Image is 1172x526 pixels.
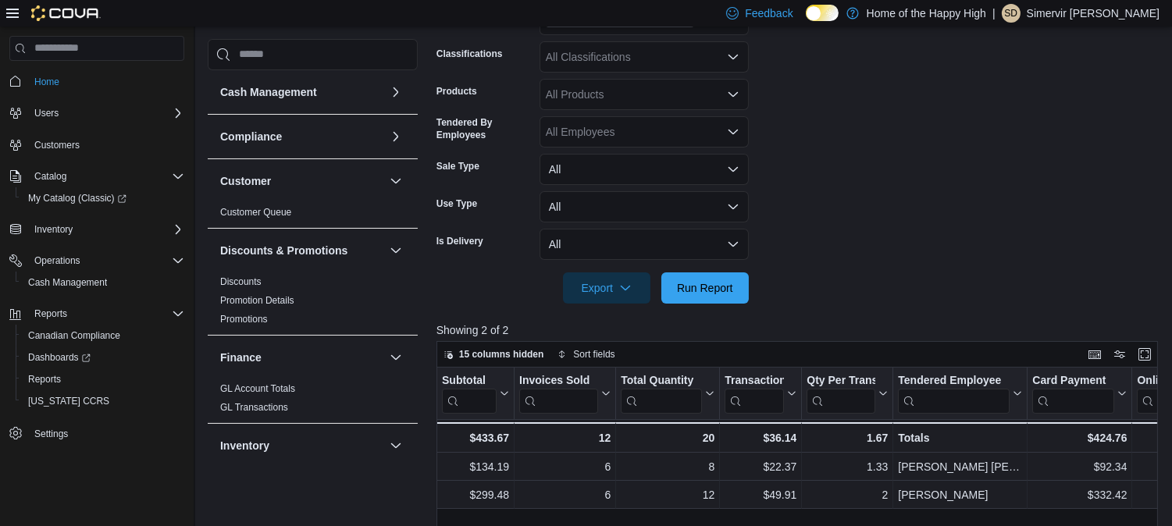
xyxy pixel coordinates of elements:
span: Cash Management [28,276,107,289]
span: Dashboards [22,348,184,367]
div: 2 [807,485,888,504]
a: GL Account Totals [220,383,295,394]
span: Discounts [220,275,262,288]
h3: Cash Management [220,84,317,100]
button: Inventory [387,436,405,455]
div: Invoices Sold [519,373,598,388]
div: Totals [898,428,1022,447]
div: 12 [519,428,611,447]
div: Simervir Dhillon [1002,4,1021,23]
button: Customers [3,133,191,156]
div: $424.76 [1032,428,1127,447]
div: Transaction Average [725,373,784,388]
div: Invoices Sold [519,373,598,413]
span: 15 columns hidden [459,348,544,361]
div: 1.33 [807,457,888,476]
button: Users [3,102,191,124]
span: Customers [28,135,184,155]
h3: Customer [220,173,271,189]
label: Tendered By Employees [436,116,533,141]
span: Promotion Details [220,294,294,307]
button: Open list of options [727,88,739,101]
a: Promotion Details [220,295,294,306]
button: Canadian Compliance [16,325,191,347]
button: Home [3,70,191,93]
a: Customers [28,136,86,155]
button: Reports [3,303,191,325]
a: Canadian Compliance [22,326,126,345]
button: Customer [387,172,405,190]
span: Reports [34,307,67,320]
div: Qty Per Transaction [807,373,875,413]
div: $49.91 [725,485,796,504]
button: Qty Per Transaction [807,373,888,413]
button: Inventory [220,438,383,453]
span: Canadian Compliance [28,329,120,342]
div: Tendered Employee [898,373,1010,388]
span: Inventory [28,220,184,239]
button: Subtotal [442,373,509,413]
span: Canadian Compliance [22,326,184,345]
span: Settings [28,423,184,442]
span: Reports [28,304,184,323]
div: $22.37 [725,457,796,476]
span: Feedback [745,5,793,21]
button: Discounts & Promotions [220,243,383,258]
span: Reports [28,373,61,386]
span: [US_STATE] CCRS [28,395,109,407]
a: My Catalog (Classic) [22,189,133,208]
span: GL Transactions [220,401,288,414]
button: Open list of options [727,51,739,63]
button: Discounts & Promotions [387,241,405,260]
div: 12 [621,485,714,504]
button: Keyboard shortcuts [1085,345,1104,364]
button: Sort fields [551,345,621,364]
div: $92.34 [1032,457,1127,476]
div: 6 [519,457,611,476]
a: Dashboards [22,348,97,367]
a: Discounts [220,276,262,287]
a: Settings [28,425,74,443]
span: Settings [34,428,68,440]
button: Cash Management [220,84,383,100]
div: 20 [621,428,714,447]
button: All [540,191,749,222]
span: Cash Management [22,273,184,292]
span: GL Account Totals [220,382,295,395]
div: Finance [208,379,418,423]
div: Discounts & Promotions [208,272,418,335]
img: Cova [31,5,101,21]
span: Sort fields [573,348,614,361]
div: $299.48 [442,485,509,504]
button: Finance [220,350,383,365]
button: [US_STATE] CCRS [16,390,191,412]
span: Users [34,107,59,119]
button: All [540,229,749,260]
a: Promotions [220,314,268,325]
a: GL Transactions [220,402,288,413]
button: Total Quantity [621,373,714,413]
button: Invoices Sold [519,373,611,413]
div: $332.42 [1032,485,1127,504]
p: Home of the Happy High [867,4,986,23]
div: Total Quantity [621,373,702,413]
button: Inventory [28,220,79,239]
div: [PERSON_NAME] [898,485,1022,504]
h3: Finance [220,350,262,365]
div: Transaction Average [725,373,784,413]
span: Export [572,272,641,304]
div: 1.67 [807,428,888,447]
span: Home [28,72,184,91]
button: 15 columns hidden [437,345,550,364]
button: Cash Management [387,83,405,101]
div: Total Quantity [621,373,702,388]
label: Classifications [436,48,503,60]
a: Reports [22,370,67,389]
button: Reports [28,304,73,323]
button: Open list of options [727,126,739,138]
button: Reports [16,368,191,390]
button: Finance [387,348,405,367]
label: Sale Type [436,160,479,172]
h3: Inventory [220,438,269,453]
nav: Complex example [9,64,184,485]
